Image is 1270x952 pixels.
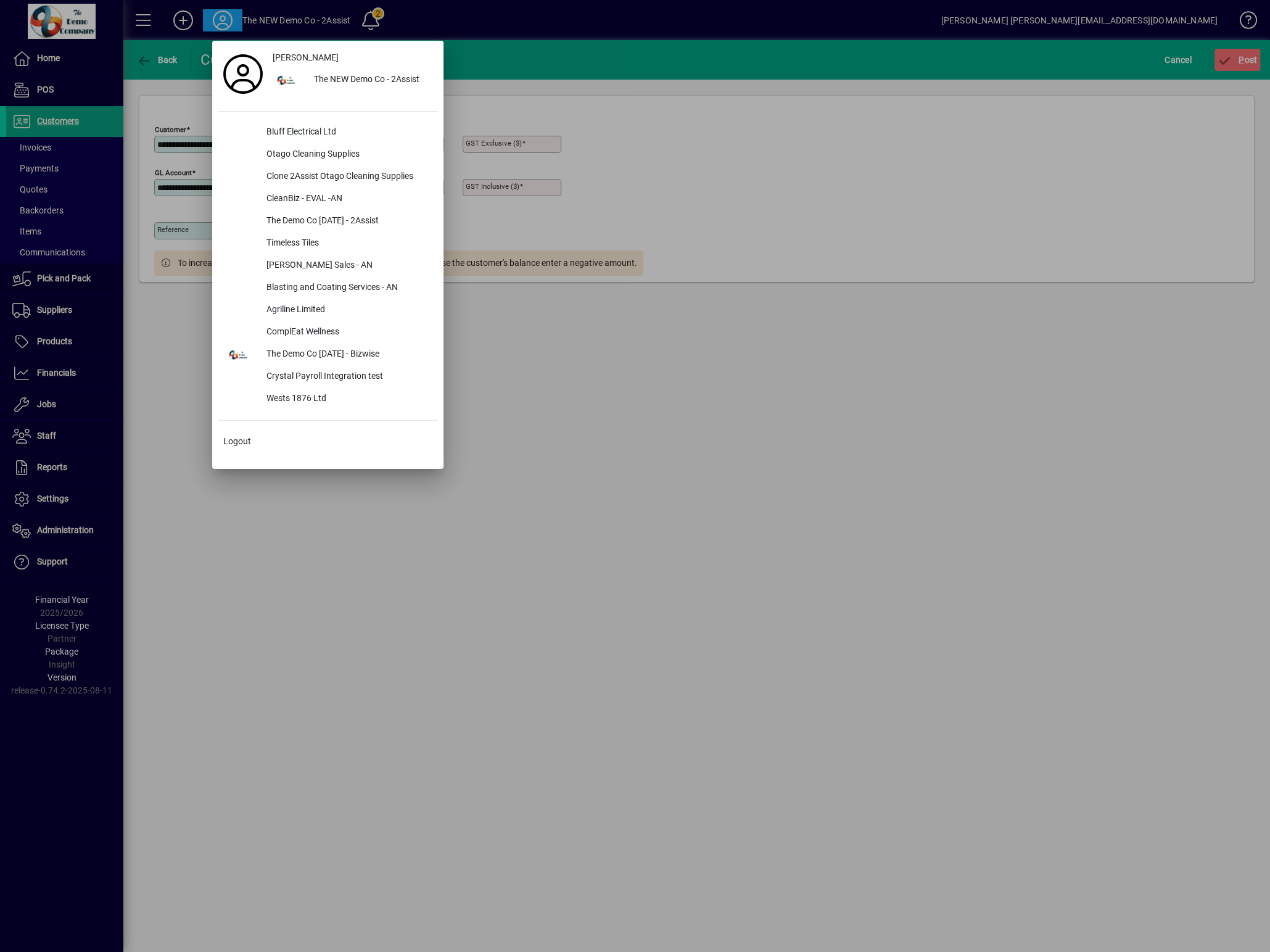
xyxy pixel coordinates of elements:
button: Crystal Payroll Integration test [218,366,437,388]
div: The Demo Co [DATE] - Bizwise [257,344,437,366]
div: [PERSON_NAME] Sales - AN [257,255,437,277]
div: Crystal Payroll Integration test [257,366,437,388]
button: The NEW Demo Co - 2Assist [268,69,437,91]
button: The Demo Co [DATE] - 2Assist [218,210,437,233]
button: CleanBiz - EVAL -AN [218,188,437,210]
button: ComplEat Wellness [218,321,437,344]
button: Wests 1876 Ltd [218,388,437,410]
div: ComplEat Wellness [257,321,437,344]
button: Logout [218,431,437,453]
span: Logout [223,435,251,448]
div: Agriline Limited [257,299,437,321]
a: Profile [218,63,268,85]
div: The NEW Demo Co - 2Assist [304,69,437,91]
button: [PERSON_NAME] Sales - AN [218,255,437,277]
button: Timeless Tiles [218,233,437,255]
button: Clone 2Assist Otago Cleaning Supplies [218,166,437,188]
button: Bluff Electrical Ltd [218,122,437,144]
button: Agriline Limited [218,299,437,321]
button: Blasting and Coating Services - AN [218,277,437,299]
div: Blasting and Coating Services - AN [257,277,437,299]
div: The Demo Co [DATE] - 2Assist [257,210,437,233]
button: Otago Cleaning Supplies [218,144,437,166]
div: Bluff Electrical Ltd [257,122,437,144]
button: The Demo Co [DATE] - Bizwise [218,344,437,366]
div: Otago Cleaning Supplies [257,144,437,166]
div: Timeless Tiles [257,233,437,255]
div: Wests 1876 Ltd [257,388,437,410]
span: [PERSON_NAME] [273,51,339,64]
a: [PERSON_NAME] [268,47,437,69]
div: CleanBiz - EVAL -AN [257,188,437,210]
div: Clone 2Assist Otago Cleaning Supplies [257,166,437,188]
